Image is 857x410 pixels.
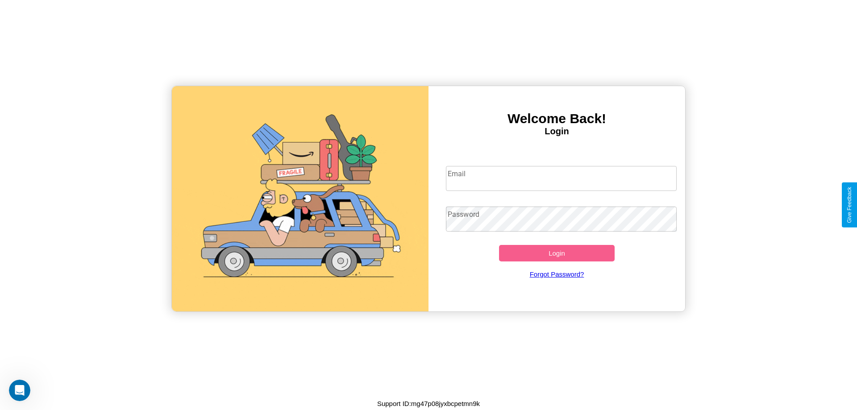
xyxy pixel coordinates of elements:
[377,398,480,410] p: Support ID: mg47p08jyxbcpetmn9k
[172,86,428,311] img: gif
[846,187,853,223] div: Give Feedback
[428,111,685,126] h3: Welcome Back!
[441,261,673,287] a: Forgot Password?
[9,380,30,401] iframe: Intercom live chat
[499,245,615,261] button: Login
[428,126,685,137] h4: Login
